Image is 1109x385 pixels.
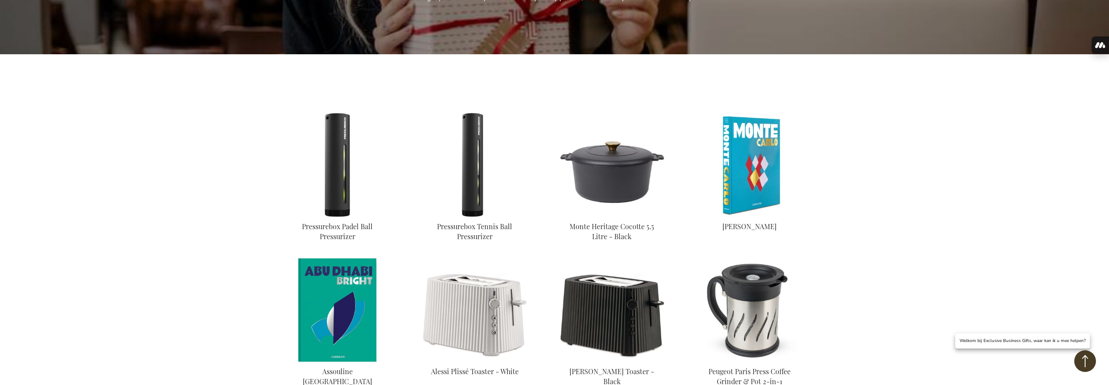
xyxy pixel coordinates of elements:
[437,222,512,241] a: Pressurebox Tennis Ball Pressurizer
[560,356,664,364] a: Alessi Toaster Black
[697,356,801,364] a: Peugeot Paris Press Coffee Grinder & Pot 2-in-1
[423,113,527,217] img: Pressurebox™ Tennis Ball Pressurizer
[423,356,527,364] a: Alessi bread toaster white
[560,211,664,219] a: Monte Heritage Cocotte 5.5 Litre - Black
[285,211,390,219] a: Pressurebox™ Padel Ball Pressurizer – Restore Bounce Automatically
[285,356,390,364] a: Assouline Abu Dhabi Bright
[431,367,519,376] a: Alessi Plissé Toaster - White
[285,258,390,362] img: Assouline Abu Dhabi Bright
[423,211,527,219] a: Pressurebox™ Tennis Ball Pressurizer
[302,222,373,241] a: Pressurebox Padel Ball Pressurizer
[697,113,801,217] img: Assouline Monte Carlo
[285,113,390,217] img: Pressurebox™ Padel Ball Pressurizer – Restore Bounce Automatically
[560,258,664,362] img: Alessi Toaster Black
[569,222,654,241] a: Monte Heritage Cocotte 5.5 Litre - Black
[560,113,664,217] img: Monte Heritage Cocotte 5.5 Litre - Black
[697,258,801,362] img: Peugeot Paris Press Coffee Grinder & Pot 2-in-1
[423,258,527,362] img: Alessi bread toaster white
